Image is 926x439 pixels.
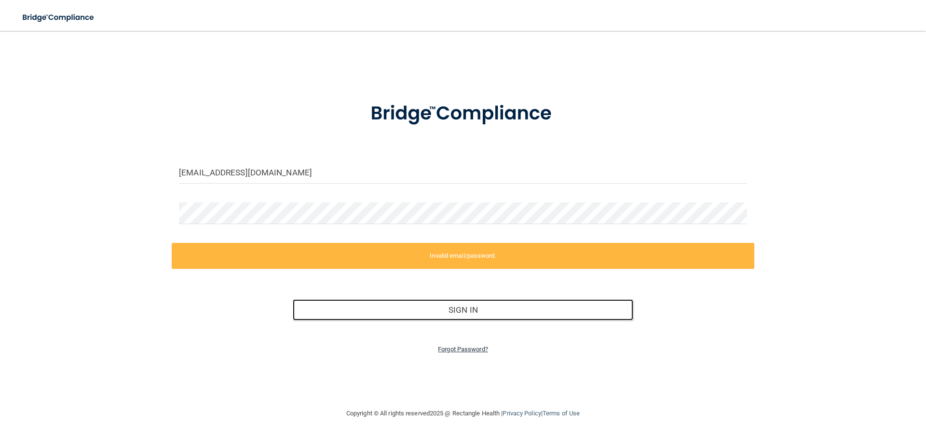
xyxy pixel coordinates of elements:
[293,299,634,320] button: Sign In
[287,398,639,429] div: Copyright © All rights reserved 2025 @ Rectangle Health | |
[503,410,541,417] a: Privacy Policy
[172,243,754,269] label: Invalid email/password.
[438,346,488,353] a: Forgot Password?
[351,89,575,139] img: bridge_compliance_login_screen.278c3ca4.svg
[14,8,103,27] img: bridge_compliance_login_screen.278c3ca4.svg
[543,410,580,417] a: Terms of Use
[179,162,747,184] input: Email
[759,371,914,409] iframe: Drift Widget Chat Controller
